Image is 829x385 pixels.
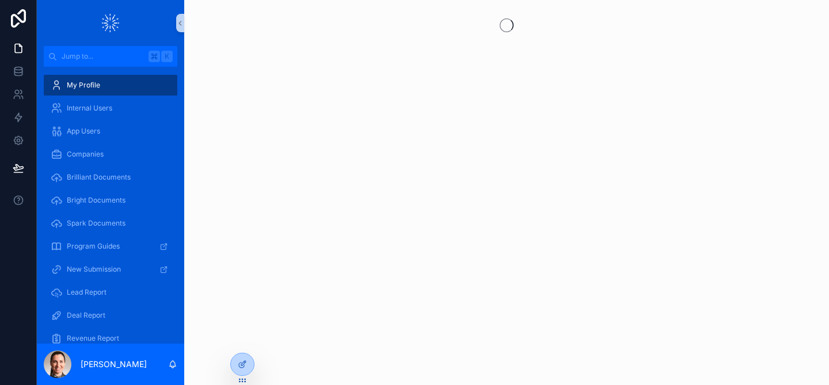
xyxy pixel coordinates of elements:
span: Spark Documents [67,219,126,228]
a: New Submission [44,259,177,280]
a: App Users [44,121,177,142]
span: New Submission [67,265,121,274]
a: Companies [44,144,177,165]
a: Internal Users [44,98,177,119]
a: My Profile [44,75,177,96]
a: Program Guides [44,236,177,257]
a: Bright Documents [44,190,177,211]
span: K [162,52,172,61]
img: App logo [102,14,119,32]
a: Spark Documents [44,213,177,234]
span: Revenue Report [67,334,119,343]
span: Lead Report [67,288,107,297]
a: Deal Report [44,305,177,326]
button: Jump to...K [44,46,177,67]
span: Deal Report [67,311,105,320]
span: Jump to... [62,52,144,61]
span: Bright Documents [67,196,126,205]
a: Revenue Report [44,328,177,349]
span: Companies [67,150,104,159]
p: [PERSON_NAME] [81,359,147,370]
a: Lead Report [44,282,177,303]
span: App Users [67,127,100,136]
a: Brilliant Documents [44,167,177,188]
span: My Profile [67,81,100,90]
span: Internal Users [67,104,112,113]
div: scrollable content [37,67,184,344]
span: Brilliant Documents [67,173,131,182]
span: Program Guides [67,242,120,251]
